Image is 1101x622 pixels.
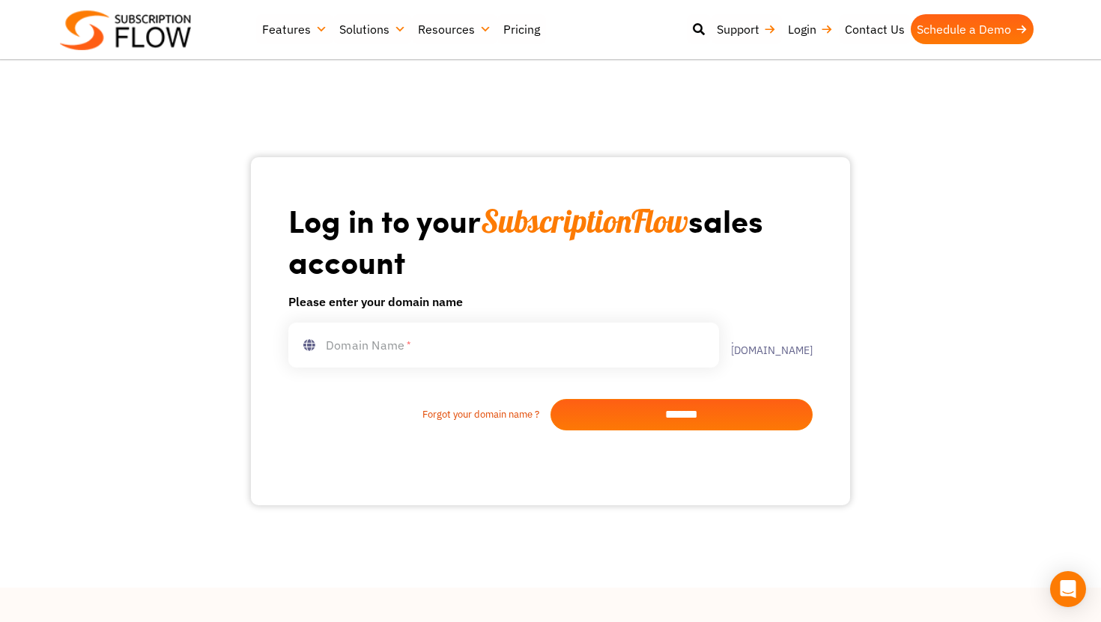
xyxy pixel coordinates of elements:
[711,14,782,44] a: Support
[333,14,412,44] a: Solutions
[60,10,191,50] img: Subscriptionflow
[497,14,546,44] a: Pricing
[719,335,813,356] label: .[DOMAIN_NAME]
[288,201,813,281] h1: Log in to your sales account
[481,201,688,241] span: SubscriptionFlow
[839,14,911,44] a: Contact Us
[911,14,1034,44] a: Schedule a Demo
[256,14,333,44] a: Features
[412,14,497,44] a: Resources
[288,407,550,422] a: Forgot your domain name ?
[288,293,813,311] h6: Please enter your domain name
[782,14,839,44] a: Login
[1050,571,1086,607] div: Open Intercom Messenger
